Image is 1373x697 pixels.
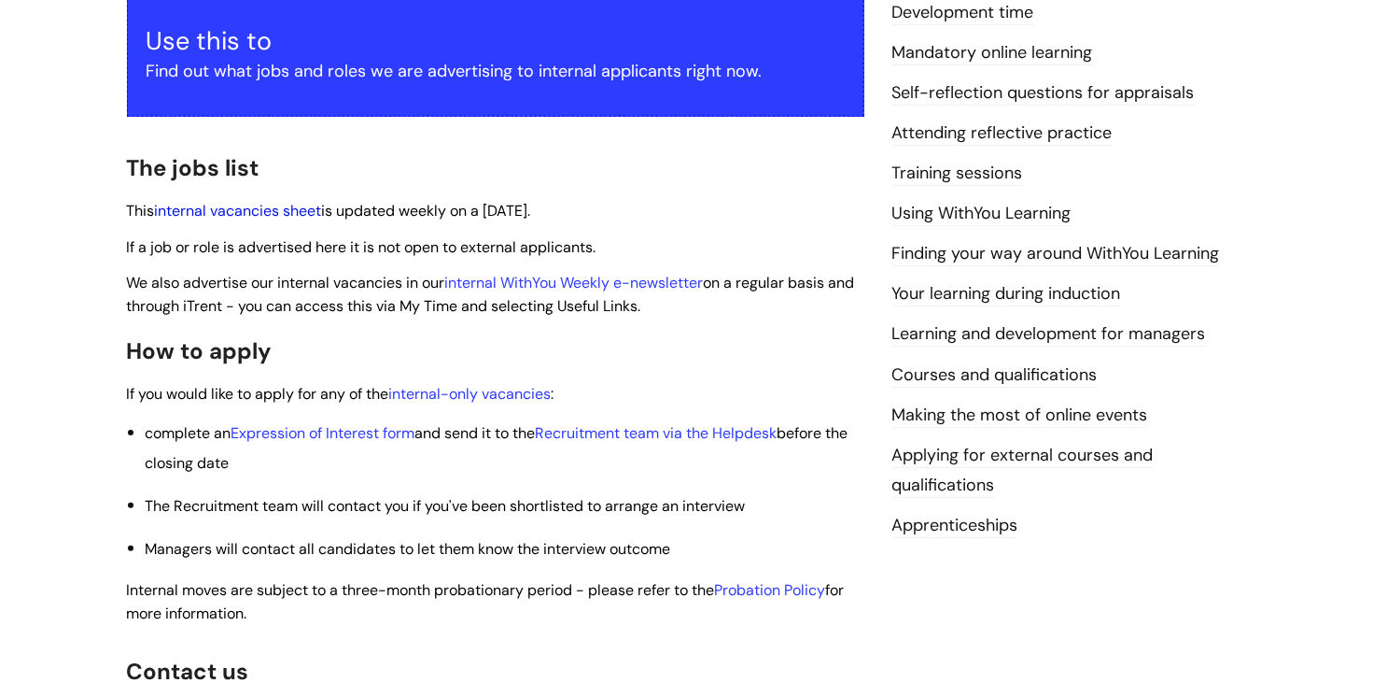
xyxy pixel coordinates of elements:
span: Contact us [127,657,249,686]
span: Managers will contact all candidates to let them know the interview outcome [146,539,671,559]
span: nternal moves are subject to a three-month probationary period - please refer to the for more inf... [127,580,845,623]
a: Expression of Interest form [231,423,415,443]
a: Development time [892,1,1034,25]
a: Probation Policy [715,580,826,600]
a: Making the most of online events [892,404,1148,428]
a: Mandatory online learning [892,41,1093,65]
a: Self-reflection questions for appraisals [892,81,1195,106]
a: Courses and qualifications [892,363,1098,388]
span: The Recruitment team will contact you if you've been shortlisted to arrange an interview [146,496,746,516]
span: How to apply [127,336,273,365]
p: Find out what jobs and roles we are advertising to internal applicants right now. [147,56,845,86]
a: Training sessions [892,162,1023,186]
a: Recruitment team via the Helpdesk [536,423,778,443]
a: internal WithYou Weekly e-newsletter [445,273,704,292]
a: Using WithYou Learning [892,202,1072,226]
span: losing date [154,453,230,473]
a: Apprenticeships [892,514,1018,538]
span: This is updated weekly on a [DATE]. [127,201,531,220]
span: The jobs list [127,153,259,182]
a: internal-only vacancies [389,384,552,404]
h3: Use this to [147,26,845,56]
a: Your learning during induction [892,282,1121,306]
span: If you would like to apply for any of the : [127,384,554,404]
a: Applying for external courses and qualifications [892,444,1154,498]
a: internal vacancies sheet [155,201,322,220]
span: and send it to the before the c [146,423,848,473]
span: If a job or role is advertised here it is not open to external applicants. [127,237,596,257]
a: Finding your way around WithYou Learning [892,242,1220,266]
a: Learning and development for managers [892,322,1206,347]
span: I [127,580,845,623]
span: We also advertise our internal vacancies in our on a regular basis and through iTrent - you can a... [127,273,855,316]
a: Attending reflective practice [892,121,1113,146]
span: complete an [146,423,231,443]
